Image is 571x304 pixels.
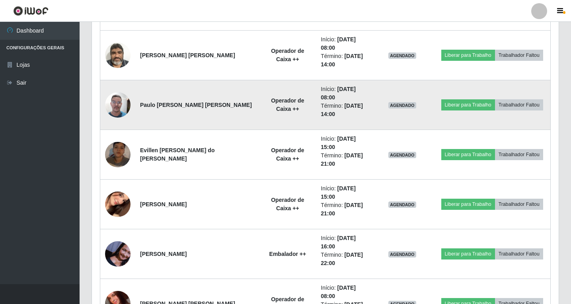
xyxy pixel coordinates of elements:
[441,199,495,210] button: Liberar para Trabalho
[321,185,356,200] time: [DATE] 15:00
[441,50,495,61] button: Liberar para Trabalho
[321,36,356,51] time: [DATE] 08:00
[388,102,416,108] span: AGENDADO
[140,201,187,207] strong: [PERSON_NAME]
[495,50,543,61] button: Trabalhador Faltou
[495,99,543,110] button: Trabalhador Faltou
[495,149,543,160] button: Trabalhador Faltou
[321,251,366,267] li: Término:
[271,197,304,211] strong: Operador de Caixa ++
[321,52,366,69] li: Término:
[140,147,214,162] strong: Evillen [PERSON_NAME] do [PERSON_NAME]
[13,6,49,16] img: CoreUI Logo
[321,234,366,251] li: Início:
[441,149,495,160] button: Liberar para Trabalho
[388,52,416,59] span: AGENDADO
[105,241,131,267] img: 1754489888368.jpeg
[140,102,252,108] strong: Paulo [PERSON_NAME] [PERSON_NAME]
[321,136,356,150] time: [DATE] 15:00
[271,48,304,62] strong: Operador de Caixa ++
[321,235,356,250] time: [DATE] 16:00
[321,135,366,151] li: Início:
[441,248,495,259] button: Liberar para Trabalho
[321,102,366,118] li: Término:
[388,152,416,158] span: AGENDADO
[495,199,543,210] button: Trabalhador Faltou
[388,201,416,208] span: AGENDADO
[441,99,495,110] button: Liberar para Trabalho
[321,285,356,299] time: [DATE] 08:00
[321,184,366,201] li: Início:
[271,147,304,162] strong: Operador de Caixa ++
[271,97,304,112] strong: Operador de Caixa ++
[321,151,366,168] li: Término:
[140,251,187,257] strong: [PERSON_NAME]
[140,52,235,58] strong: [PERSON_NAME] [PERSON_NAME]
[105,88,131,122] img: 1756246175860.jpeg
[388,251,416,258] span: AGENDADO
[105,132,131,177] img: 1751338751212.jpeg
[105,38,131,72] img: 1625107347864.jpeg
[321,86,356,101] time: [DATE] 08:00
[321,35,366,52] li: Início:
[321,85,366,102] li: Início:
[105,177,131,232] img: 1753654466670.jpeg
[321,284,366,300] li: Início:
[321,201,366,218] li: Término:
[495,248,543,259] button: Trabalhador Faltou
[269,251,306,257] strong: Embalador ++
